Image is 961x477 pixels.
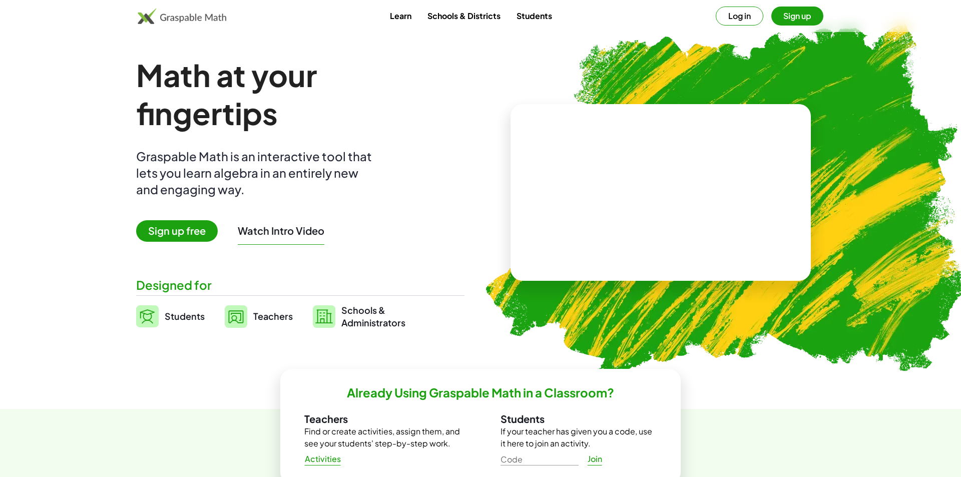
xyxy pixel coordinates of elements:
[347,385,614,400] h2: Already Using Graspable Math in a Classroom?
[296,450,349,468] a: Activities
[313,305,335,328] img: svg%3e
[165,310,205,322] span: Students
[509,7,560,25] a: Students
[136,148,376,198] div: Graspable Math is an interactive tool that lets you learn algebra in an entirely new and engaging...
[136,304,205,329] a: Students
[304,412,460,425] h3: Teachers
[136,277,464,293] div: Designed for
[136,305,159,327] img: svg%3e
[716,7,763,26] button: Log in
[419,7,509,25] a: Schools & Districts
[225,305,247,328] img: svg%3e
[238,224,324,237] button: Watch Intro Video
[304,454,341,464] span: Activities
[136,56,454,132] h1: Math at your fingertips
[587,454,602,464] span: Join
[253,310,293,322] span: Teachers
[586,155,736,230] video: What is this? This is dynamic math notation. Dynamic math notation plays a central role in how Gr...
[579,450,611,468] a: Join
[313,304,405,329] a: Schools &Administrators
[501,425,657,449] p: If your teacher has given you a code, use it here to join an activity.
[136,220,218,242] span: Sign up free
[225,304,293,329] a: Teachers
[382,7,419,25] a: Learn
[341,304,405,329] span: Schools & Administrators
[771,7,823,26] button: Sign up
[501,412,657,425] h3: Students
[304,425,460,449] p: Find or create activities, assign them, and see your students' step-by-step work.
